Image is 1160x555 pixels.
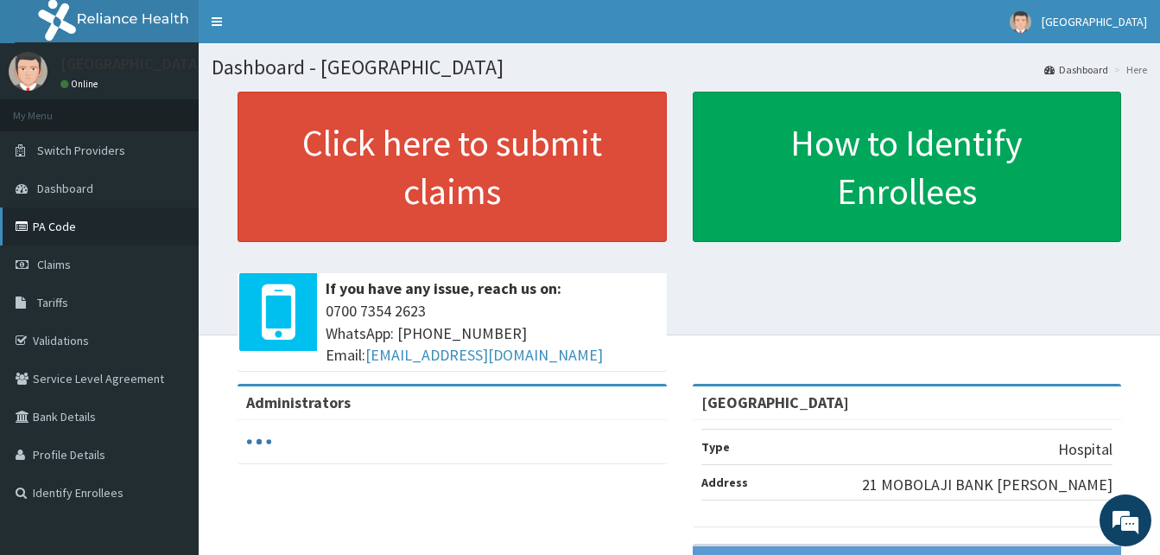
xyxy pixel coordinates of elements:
[365,345,603,365] a: [EMAIL_ADDRESS][DOMAIN_NAME]
[1010,11,1031,33] img: User Image
[326,300,658,367] span: 0700 7354 2623 WhatsApp: [PHONE_NUMBER] Email:
[9,52,48,91] img: User Image
[60,78,102,90] a: Online
[701,475,748,490] b: Address
[37,295,68,310] span: Tariffs
[37,257,71,272] span: Claims
[701,392,849,412] strong: [GEOGRAPHIC_DATA]
[246,429,272,455] svg: audio-loading
[1110,62,1147,77] li: Here
[693,92,1122,242] a: How to Identify Enrollees
[37,143,125,158] span: Switch Providers
[37,181,93,196] span: Dashboard
[238,92,667,242] a: Click here to submit claims
[212,56,1147,79] h1: Dashboard - [GEOGRAPHIC_DATA]
[862,474,1112,496] p: 21 MOBOLAJI BANK [PERSON_NAME]
[246,392,351,412] b: Administrators
[326,278,561,298] b: If you have any issue, reach us on:
[1044,62,1108,77] a: Dashboard
[60,56,203,72] p: [GEOGRAPHIC_DATA]
[701,439,730,455] b: Type
[1042,14,1147,29] span: [GEOGRAPHIC_DATA]
[1058,438,1112,461] p: Hospital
